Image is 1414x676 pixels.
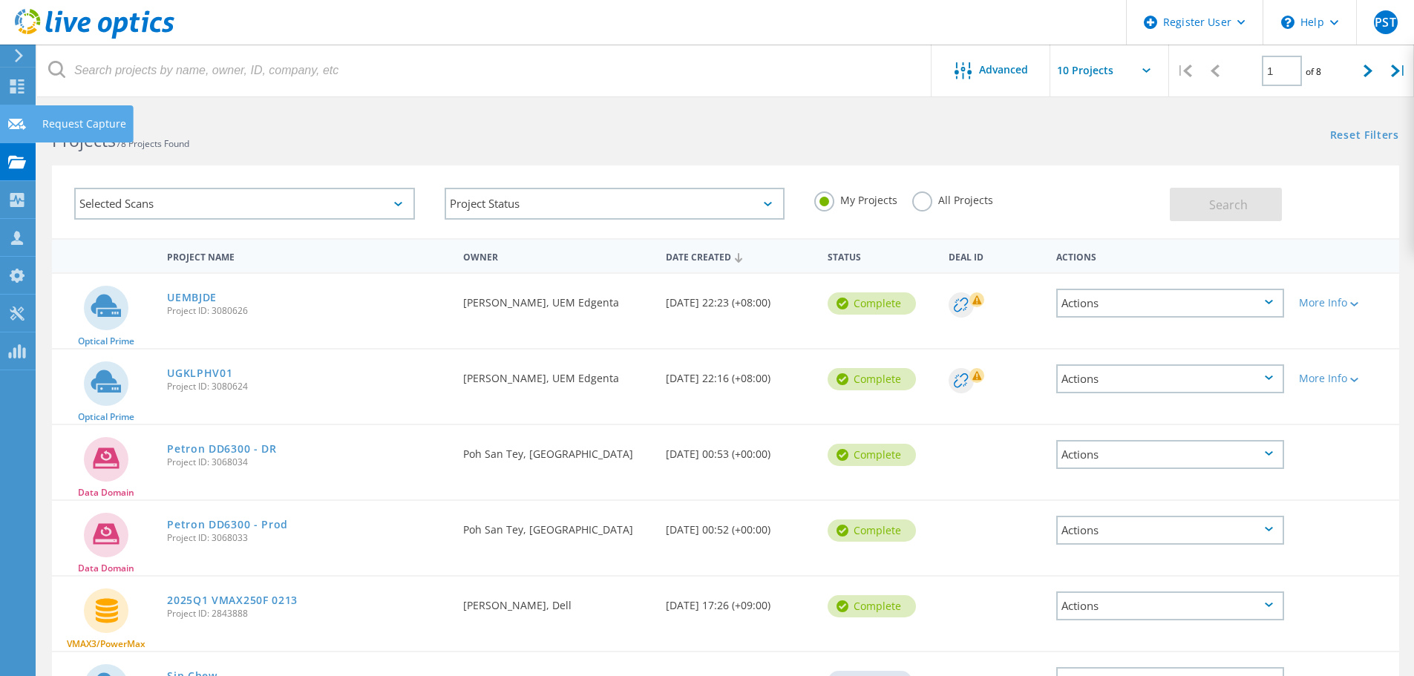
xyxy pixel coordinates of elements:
[941,242,1049,269] div: Deal Id
[658,425,820,474] div: [DATE] 00:53 (+00:00)
[1209,197,1248,213] span: Search
[828,444,916,466] div: Complete
[456,242,658,269] div: Owner
[167,444,277,454] a: Petron DD6300 - DR
[167,382,448,391] span: Project ID: 3080624
[456,501,658,550] div: Poh San Tey, [GEOGRAPHIC_DATA]
[78,564,134,573] span: Data Domain
[167,292,217,303] a: UEMBJDE
[1306,65,1321,78] span: of 8
[1375,16,1395,28] span: PST
[658,501,820,550] div: [DATE] 00:52 (+00:00)
[1384,45,1414,97] div: |
[116,137,189,150] span: 78 Projects Found
[828,595,916,617] div: Complete
[979,65,1028,75] span: Advanced
[456,577,658,626] div: [PERSON_NAME], Dell
[1169,45,1199,97] div: |
[67,640,145,649] span: VMAX3/PowerMax
[1056,440,1284,469] div: Actions
[1299,298,1392,308] div: More Info
[167,519,288,530] a: Petron DD6300 - Prod
[1330,130,1399,142] a: Reset Filters
[658,242,820,270] div: Date Created
[167,595,298,606] a: 2025Q1 VMAX250F 0213
[160,242,456,269] div: Project Name
[167,458,448,467] span: Project ID: 3068034
[658,350,820,398] div: [DATE] 22:16 (+08:00)
[456,274,658,323] div: [PERSON_NAME], UEM Edgenta
[445,188,785,220] div: Project Status
[167,368,232,378] a: UGKLPHV01
[167,306,448,315] span: Project ID: 3080626
[814,191,897,206] label: My Projects
[1170,188,1282,221] button: Search
[1056,289,1284,318] div: Actions
[78,337,134,346] span: Optical Prime
[74,188,415,220] div: Selected Scans
[37,45,932,96] input: Search projects by name, owner, ID, company, etc
[912,191,993,206] label: All Projects
[820,242,941,269] div: Status
[42,119,126,129] div: Request Capture
[15,31,174,42] a: Live Optics Dashboard
[1056,591,1284,620] div: Actions
[1281,16,1294,29] svg: \n
[78,488,134,497] span: Data Domain
[456,350,658,398] div: [PERSON_NAME], UEM Edgenta
[1049,242,1292,269] div: Actions
[167,534,448,542] span: Project ID: 3068033
[1299,373,1392,384] div: More Info
[78,413,134,421] span: Optical Prime
[828,292,916,315] div: Complete
[456,425,658,474] div: Poh San Tey, [GEOGRAPHIC_DATA]
[828,368,916,390] div: Complete
[828,519,916,542] div: Complete
[167,609,448,618] span: Project ID: 2843888
[1056,516,1284,545] div: Actions
[658,577,820,626] div: [DATE] 17:26 (+09:00)
[1056,364,1284,393] div: Actions
[658,274,820,323] div: [DATE] 22:23 (+08:00)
